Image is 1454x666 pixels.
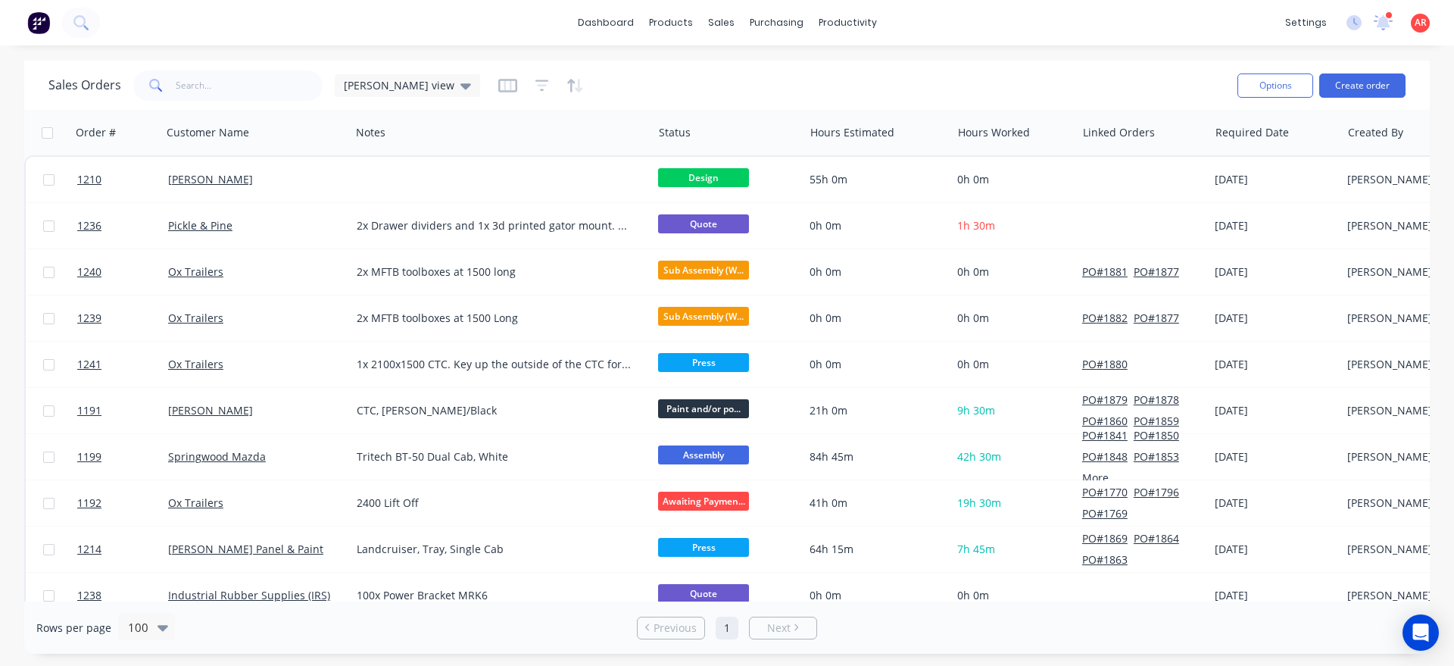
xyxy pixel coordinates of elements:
a: 1238 [77,573,168,618]
div: 84h 45m [810,449,938,464]
a: Next page [750,621,816,636]
span: 0h 0m [957,588,989,602]
button: PO#1864 [1134,531,1179,546]
div: [DATE] [1215,588,1335,603]
a: 1236 [77,203,168,249]
button: PO#1841 [1082,428,1128,443]
button: PO#1881 [1082,264,1128,280]
div: Linked Orders [1083,125,1155,140]
span: 1199 [77,449,101,464]
div: Customer Name [167,125,249,140]
div: 0h 0m [810,311,938,326]
span: 1241 [77,357,101,372]
div: 64h 15m [810,542,938,557]
div: CTC, [PERSON_NAME]/Black [357,403,632,418]
button: PO#1879 [1082,392,1128,408]
span: 1192 [77,496,101,511]
button: PO#1860 [1082,414,1128,429]
button: More... [1082,471,1118,486]
button: Options [1237,73,1313,98]
div: Landcruiser, Tray, Single Cab [357,542,632,557]
a: 1192 [77,480,168,526]
a: Industrial Rubber Supplies (IRS) [168,588,330,602]
div: Open Intercom Messenger [1403,614,1439,651]
span: 42h 30m [957,449,1001,464]
div: Tritech BT-50 Dual Cab, White [357,449,632,464]
button: PO#1848 [1082,449,1128,464]
span: 0h 0m [957,311,989,325]
a: 1239 [77,295,168,341]
span: Sub Assembly (W... [658,261,749,280]
div: 41h 0m [810,496,938,511]
img: Factory [27,11,50,34]
button: PO#1882 [1082,311,1128,326]
span: Quote [658,214,749,233]
div: Required Date [1215,125,1289,140]
a: Page 1 is your current page [716,617,738,639]
div: [DATE] [1215,311,1335,326]
span: Rows per page [36,621,111,636]
div: 100x Power Bracket MRK6 [357,588,632,603]
a: Springwood Mazda [168,449,266,464]
button: PO#1770 [1082,485,1128,500]
a: 1199 [77,434,168,480]
a: [PERSON_NAME] [168,172,253,186]
button: PO#1877 [1134,311,1179,326]
span: Awaiting Paymen... [658,492,749,511]
a: Ox Trailers [168,311,223,325]
a: 1240 [77,249,168,295]
input: Search... [176,70,323,101]
button: PO#1863 [1082,552,1128,568]
div: 0h 0m [810,588,938,603]
div: Hours Estimated [810,125,894,140]
div: Created By [1348,125,1403,140]
span: 1214 [77,542,101,557]
a: dashboard [570,11,641,34]
div: productivity [811,11,885,34]
div: settings [1278,11,1334,34]
span: 1210 [77,172,101,187]
div: 0h 0m [810,357,938,372]
a: Ox Trailers [168,496,223,510]
a: Previous page [638,621,704,636]
div: Notes [356,125,385,140]
span: 0h 0m [957,357,989,371]
span: [PERSON_NAME] view [344,77,454,93]
span: 1h 30m [957,218,995,233]
div: 2x MFTB toolboxes at 1500 long [357,264,632,280]
div: sales [700,11,742,34]
a: 1191 [77,388,168,433]
div: [DATE] [1215,542,1335,557]
span: Paint and/or po... [658,399,749,418]
span: Quote [658,584,749,603]
span: Press [658,353,749,372]
span: Assembly [658,446,749,464]
div: 2x MFTB toolboxes at 1500 Long [357,311,632,326]
span: Design [658,168,749,187]
button: PO#1853 [1134,449,1179,464]
div: 0h 0m [810,218,938,233]
div: Status [659,125,691,140]
a: [PERSON_NAME] Panel & Paint [168,542,323,556]
div: [DATE] [1215,357,1335,372]
span: 1191 [77,403,101,418]
a: Ox Trailers [168,264,223,279]
span: AR [1415,16,1427,30]
span: 1239 [77,311,101,326]
span: 1238 [77,588,101,603]
div: 1x 2100x1500 CTC. Key up the outside of the CTC for wrap 120grit. Leave the inside mill finish [357,357,632,372]
ul: Pagination [631,617,823,639]
div: Order # [76,125,116,140]
div: [DATE] [1215,218,1335,233]
div: [DATE] [1215,449,1335,464]
span: 9h 30m [957,403,995,417]
span: 19h 30m [957,496,1001,510]
button: PO#1877 [1134,264,1179,280]
h1: Sales Orders [48,78,121,92]
span: 0h 0m [957,172,989,186]
button: PO#1769 [1082,506,1128,521]
div: 0h 0m [810,264,938,280]
a: 1214 [77,527,168,572]
span: Next [767,621,791,636]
